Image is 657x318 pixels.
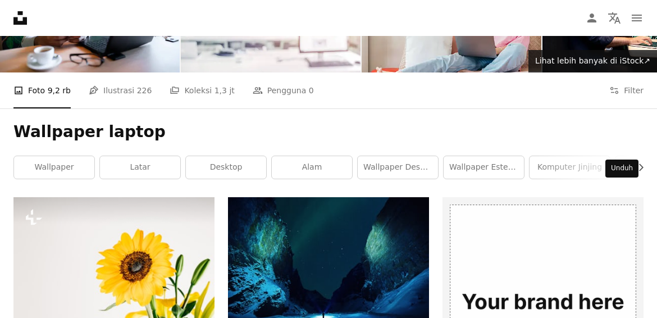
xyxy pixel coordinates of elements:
span: 1,3 jt [215,84,235,97]
a: Beranda — Unsplash [13,11,27,25]
span: Lihat lebih banyak di iStock ↗ [535,56,650,65]
button: Filter [609,72,644,108]
a: Pengguna 0 [253,72,314,108]
a: desktop [186,156,266,179]
span: 226 [137,84,152,97]
div: Unduh [605,160,638,178]
a: latar [100,156,180,179]
a: Lihat lebih banyak di iStock↗ [528,50,657,72]
a: Ilustrasi 226 [89,72,152,108]
a: alam [272,156,352,179]
a: wallpaper estetika [444,156,524,179]
button: Bahasa [603,7,626,29]
a: Cahaya Utara [228,259,429,269]
a: bunga matahari kuning dalam vas bening [13,259,215,269]
button: Menu [626,7,648,29]
a: komputer jinjing [530,156,610,179]
a: Masuk/Daftar [581,7,603,29]
a: wallpaper desktop [358,156,438,179]
h1: Wallpaper laptop [13,122,644,142]
span: 0 [309,84,314,97]
a: Koleksi 1,3 jt [170,72,234,108]
button: gulir daftar ke kanan [631,156,644,179]
a: Wallpaper [14,156,94,179]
